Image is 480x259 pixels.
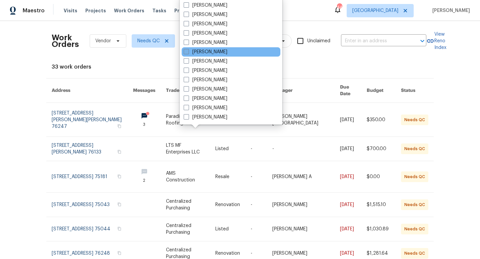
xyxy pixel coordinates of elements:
span: [GEOGRAPHIC_DATA] [352,7,398,14]
td: Renovation [210,193,245,217]
label: [PERSON_NAME] [184,30,227,37]
td: Paradigm Roofing [161,103,210,137]
td: - [245,193,267,217]
button: Open [418,36,427,46]
button: Copy Address [116,226,122,232]
th: Budget [361,79,396,103]
a: View Reno Index [426,31,446,51]
td: AMS Construction [161,161,210,193]
button: Copy Address [116,201,122,207]
td: Listed [210,217,245,241]
label: [PERSON_NAME] [184,58,227,65]
button: Copy Address [116,250,122,256]
span: Projects [85,7,106,14]
td: - [267,137,335,161]
td: - [245,137,267,161]
th: Status [396,79,434,103]
th: Due Date [335,79,361,103]
label: [PERSON_NAME] [184,2,227,9]
th: Address [46,79,128,103]
td: Centralized Purchasing [161,217,210,241]
span: Tasks [152,8,166,13]
span: [PERSON_NAME] [430,7,470,14]
label: [PERSON_NAME] [184,49,227,55]
td: [PERSON_NAME] [267,193,335,217]
label: [PERSON_NAME] [184,11,227,18]
th: Trade Partner [161,79,210,103]
h2: Work Orders [52,34,79,48]
th: Messages [128,79,161,103]
td: Listed [210,137,245,161]
span: Maestro [23,7,45,14]
button: Copy Address [116,123,122,129]
span: Unclaimed [307,38,330,45]
td: LTS MF Enterprises LLC [161,137,210,161]
input: Enter in an address [341,36,408,46]
label: [PERSON_NAME] [184,39,227,46]
button: Copy Address [116,149,122,155]
span: Properties [174,7,200,14]
span: Needs QC [137,38,160,44]
div: 33 work orders [52,64,428,70]
label: [PERSON_NAME] [184,114,227,121]
label: [PERSON_NAME] [184,95,227,102]
td: Centralized Purchasing [161,193,210,217]
button: Copy Address [116,173,122,179]
td: [PERSON_NAME] A [267,161,335,193]
label: [PERSON_NAME] [184,86,227,93]
span: Work Orders [114,7,144,14]
td: [PERSON_NAME][GEOGRAPHIC_DATA] [267,103,335,137]
div: 44 [337,4,342,11]
td: [PERSON_NAME] [267,217,335,241]
td: - [245,161,267,193]
th: Manager [267,79,335,103]
label: [PERSON_NAME] [184,67,227,74]
td: Resale [210,161,245,193]
label: [PERSON_NAME] [184,77,227,83]
label: [PERSON_NAME] [184,21,227,27]
label: [PERSON_NAME] [184,105,227,111]
span: Visits [64,7,77,14]
span: Vendor [95,38,111,44]
td: - [245,217,267,241]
